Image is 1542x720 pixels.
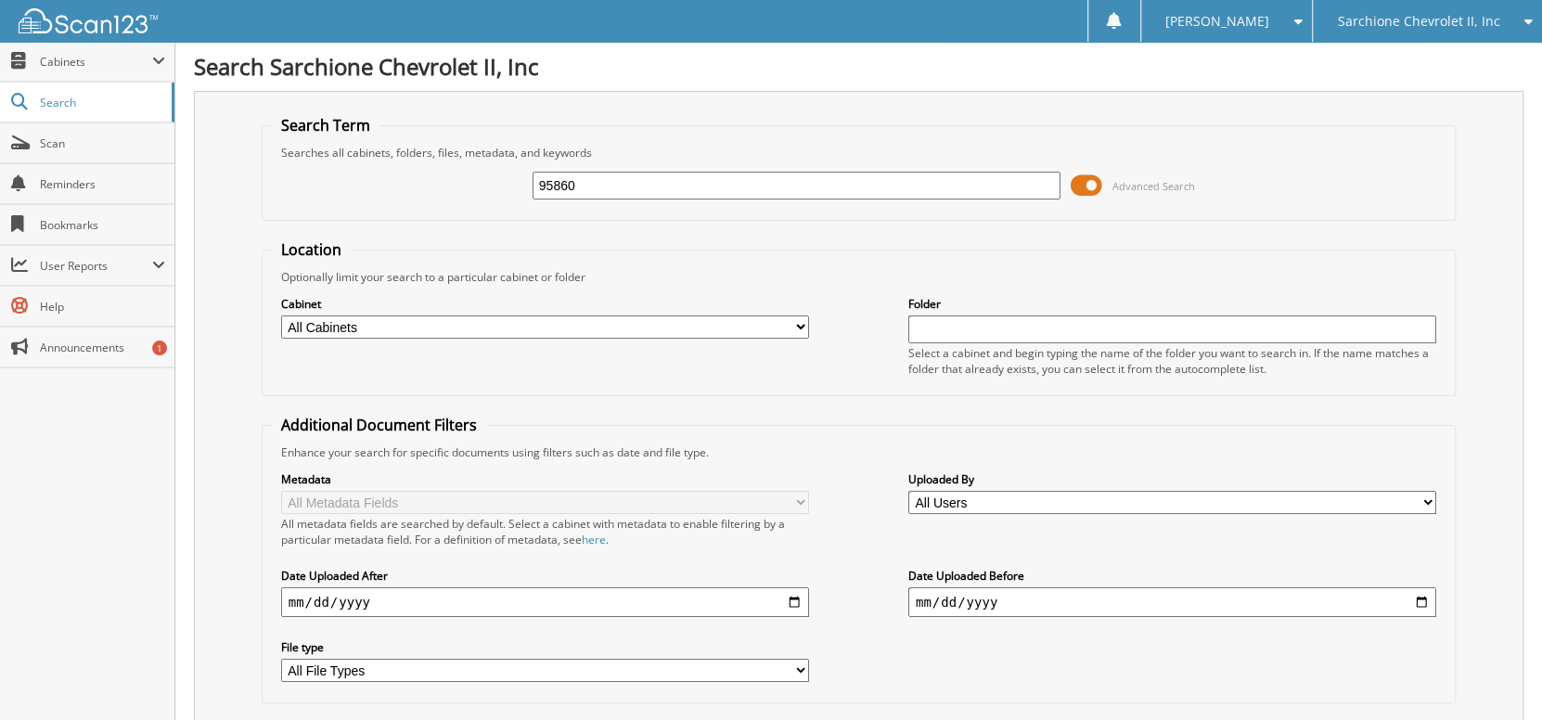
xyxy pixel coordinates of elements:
[40,95,162,110] span: Search
[1165,16,1269,27] span: [PERSON_NAME]
[152,341,167,355] div: 1
[272,239,351,260] legend: Location
[908,471,1437,487] label: Uploaded By
[40,340,165,355] span: Announcements
[40,299,165,315] span: Help
[1112,179,1194,193] span: Advanced Search
[272,415,486,435] legend: Additional Document Filters
[272,444,1446,460] div: Enhance your search for specific documents using filters such as date and file type.
[40,176,165,192] span: Reminders
[19,8,158,33] img: scan123-logo-white.svg
[40,135,165,151] span: Scan
[272,269,1446,285] div: Optionally limit your search to a particular cabinet or folder
[582,532,606,547] a: here
[281,639,810,655] label: File type
[281,516,810,547] div: All metadata fields are searched by default. Select a cabinet with metadata to enable filtering b...
[281,296,810,312] label: Cabinet
[281,587,810,617] input: start
[908,345,1437,377] div: Select a cabinet and begin typing the name of the folder you want to search in. If the name match...
[194,51,1523,82] h1: Search Sarchione Chevrolet II, Inc
[1337,16,1499,27] span: Sarchione Chevrolet II, Inc
[908,568,1437,584] label: Date Uploaded Before
[40,54,152,70] span: Cabinets
[281,568,810,584] label: Date Uploaded After
[281,471,810,487] label: Metadata
[908,296,1437,312] label: Folder
[272,145,1446,161] div: Searches all cabinets, folders, files, metadata, and keywords
[40,258,152,274] span: User Reports
[40,217,165,233] span: Bookmarks
[908,587,1437,617] input: end
[272,115,379,135] legend: Search Term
